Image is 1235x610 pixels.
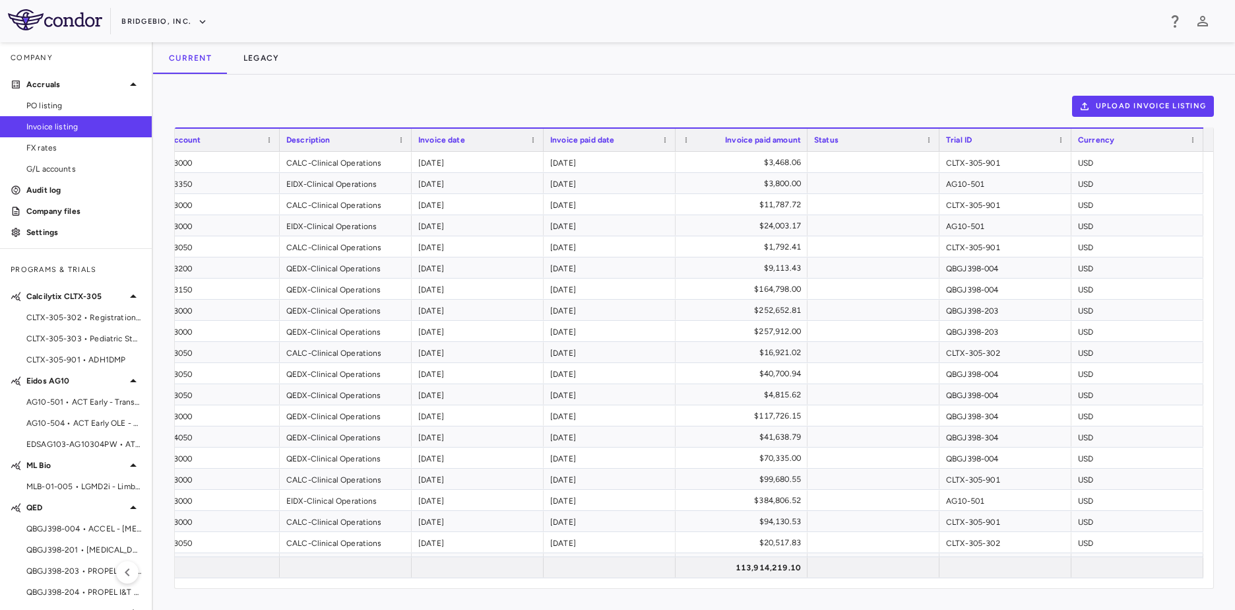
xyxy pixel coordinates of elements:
div: [DATE] [544,490,676,510]
div: [DATE] [544,384,676,405]
div: 66103200 [148,257,280,278]
div: CLTX-305-901 [939,469,1071,489]
div: [DATE] [412,279,544,299]
div: [DATE] [412,173,544,193]
div: [DATE] [412,363,544,384]
div: EIDX-Clinical Operations [280,490,412,510]
div: [DATE] [544,553,676,574]
div: $41,638.79 [687,426,801,448]
div: CALC-Clinical Operations [280,152,412,172]
span: MLB-01-005 • LGMD2i - Limb Girdle [MEDICAL_DATA] [26,481,141,492]
div: USD [1071,511,1203,531]
div: CLTX-305-901 [939,152,1071,172]
div: $384,806.52 [687,490,801,511]
span: Trial ID [946,135,972,145]
div: QBGJ398-304 [939,426,1071,447]
span: CLTX-305-303 • Pediatric Study - ADH1 [26,333,141,345]
div: $164,798.00 [687,279,801,300]
div: [DATE] [412,152,544,172]
div: USD [1071,532,1203,553]
div: 66103000 [148,553,280,574]
div: USD [1071,215,1203,236]
span: G/L accounts [26,163,141,175]
div: [DATE] [544,257,676,278]
div: [DATE] [412,321,544,341]
span: QBGJ398-204 • PROPEL I&T - [MEDICAL_DATA] [26,586,141,598]
div: CALC-Clinical Operations [280,553,412,574]
div: [DATE] [544,194,676,215]
div: USD [1071,279,1203,299]
div: [DATE] [544,279,676,299]
div: [DATE] [412,194,544,215]
div: USD [1071,405,1203,426]
div: $9,113.43 [687,257,801,279]
div: CLTX-305-302 [939,342,1071,362]
div: QBGJ398-304 [939,405,1071,426]
div: EIDX-Clinical Operations [280,215,412,236]
span: EDSAG103-AG10304PW • ATTR-CM [PERSON_NAME] - Transthyretin [MEDICAL_DATA] [MEDICAL_DATA] [26,438,141,450]
div: [DATE] [544,342,676,362]
div: 66103000 [148,469,280,489]
div: USD [1071,553,1203,574]
span: Description [286,135,331,145]
p: Calcilytix CLTX-305 [26,290,125,302]
div: QEDX-Clinical Operations [280,384,412,405]
div: 66103050 [148,384,280,405]
div: QBGJ398-004 [939,448,1071,468]
div: [DATE] [412,215,544,236]
div: $257,912.00 [687,321,801,342]
div: QEDX-Clinical Operations [280,448,412,468]
span: CLTX-305-302 • Registrational & LTE - ADH1 [26,312,141,323]
div: 66103050 [148,236,280,257]
div: QEDX-Clinical Operations [280,300,412,320]
div: 66103000 [148,194,280,215]
span: QBGJ398-004 • ACCEL - [MEDICAL_DATA] [26,523,141,535]
div: [DATE] [412,553,544,574]
div: [DATE] [412,532,544,553]
div: QEDX-Clinical Operations [280,405,412,426]
div: $1,792.41 [687,236,801,257]
div: CALC-Clinical Operations [280,342,412,362]
div: [DATE] [544,321,676,341]
div: QBGJ398-004 [939,384,1071,405]
div: 66103000 [148,490,280,510]
div: [DATE] [412,511,544,531]
div: $16,921.02 [687,342,801,363]
div: 66103350 [148,173,280,193]
div: [DATE] [412,426,544,447]
div: [DATE] [412,236,544,257]
div: CLTX-305-901 [939,553,1071,574]
div: [DATE] [412,405,544,426]
span: Invoice paid amount [725,135,801,145]
span: Currency [1078,135,1114,145]
div: CLTX-305-901 [939,194,1071,215]
div: QBGJ398-203 [939,321,1071,341]
div: USD [1071,257,1203,278]
div: CALC-Clinical Operations [280,236,412,257]
div: EIDX-Clinical Operations [280,173,412,193]
div: AG10-501 [939,173,1071,193]
div: CLTX-305-302 [939,532,1071,553]
div: USD [1071,384,1203,405]
span: QBGJ398-201 • [MEDICAL_DATA] [26,544,141,556]
div: CALC-Clinical Operations [280,469,412,489]
div: [DATE] [544,300,676,320]
div: USD [1071,426,1203,447]
div: $3,468.06 [687,152,801,173]
div: CLTX-305-901 [939,511,1071,531]
div: [DATE] [412,490,544,510]
div: USD [1071,194,1203,215]
div: USD [1071,236,1203,257]
div: 66103050 [148,532,280,553]
div: [DATE] [412,342,544,362]
div: QEDX-Clinical Operations [280,426,412,447]
span: Invoice date [418,135,465,145]
div: $20,517.83 [687,532,801,553]
div: AG10-501 [939,490,1071,510]
div: 66103000 [148,300,280,320]
div: $24,003.17 [687,215,801,236]
div: USD [1071,490,1203,510]
div: [DATE] [544,236,676,257]
span: CLTX-305-901 • ADH1DMP [26,354,141,366]
button: BridgeBio, Inc. [121,11,207,32]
